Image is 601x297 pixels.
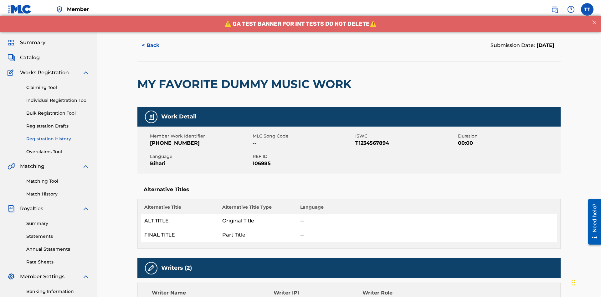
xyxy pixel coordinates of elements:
[8,163,15,170] img: Matching
[219,214,297,228] td: Original Title
[8,39,15,46] img: Summary
[219,228,297,242] td: Part Title
[26,123,90,129] a: Registration Drafts
[137,77,355,91] h2: MY FAVORITE DUMMY MUSIC WORK
[8,54,40,61] a: CatalogCatalog
[224,5,377,12] span: ⚠️ QA TEST BANNER FOR INT TESTS DO NOT DELETE⚠️
[20,54,40,61] span: Catalog
[20,205,43,212] span: Royalties
[253,133,354,139] span: MLC Song Code
[551,6,558,13] img: search
[583,196,601,248] iframe: Resource Center
[253,160,354,167] span: 106985
[355,133,456,139] span: ISWC
[26,110,90,117] a: Bulk Registration Tool
[8,5,32,14] img: MLC Logo
[8,205,15,212] img: Royalties
[548,3,561,16] a: Public Search
[253,153,354,160] span: REF ID
[491,42,554,49] div: Submission Date:
[565,3,577,16] div: Help
[26,288,90,295] a: Banking Information
[82,163,90,170] img: expand
[137,38,175,53] button: < Back
[26,233,90,240] a: Statements
[572,273,575,292] div: Drag
[458,139,559,147] span: 00:00
[567,6,575,13] img: help
[67,6,89,13] span: Member
[152,289,274,297] div: Writer Name
[8,39,45,46] a: SummarySummary
[141,228,219,242] td: FINAL TITLE
[26,148,90,155] a: Overclaims Tool
[150,153,251,160] span: Language
[26,97,90,104] a: Individual Registration Tool
[26,136,90,142] a: Registration History
[26,246,90,253] a: Annual Statements
[26,220,90,227] a: Summary
[20,39,45,46] span: Summary
[150,139,251,147] span: [PHONE_NUMBER]
[144,186,554,193] h5: Alternative Titles
[297,214,557,228] td: --
[82,273,90,280] img: expand
[458,133,559,139] span: Duration
[20,273,64,280] span: Member Settings
[161,113,196,120] h5: Work Detail
[8,54,15,61] img: Catalog
[362,289,444,297] div: Writer Role
[297,204,557,214] th: Language
[8,69,16,76] img: Works Registration
[56,6,63,13] img: Top Rightsholder
[26,259,90,265] a: Rate Sheets
[161,264,192,272] h5: Writers (2)
[8,273,15,280] img: Member Settings
[570,267,601,297] iframe: Chat Widget
[20,69,69,76] span: Works Registration
[297,228,557,242] td: --
[141,214,219,228] td: ALT TITLE
[535,42,554,48] span: [DATE]
[82,205,90,212] img: expand
[150,160,251,167] span: Bihari
[253,139,354,147] span: --
[150,133,251,139] span: Member Work Identifier
[20,163,44,170] span: Matching
[274,289,363,297] div: Writer IPI
[82,69,90,76] img: expand
[141,204,219,214] th: Alternative Title
[26,191,90,197] a: Match History
[147,113,155,121] img: Work Detail
[581,3,593,16] div: User Menu
[26,178,90,185] a: Matching Tool
[355,139,456,147] span: T1234567894
[26,84,90,91] a: Claiming Tool
[219,204,297,214] th: Alternative Title Type
[147,264,155,272] img: Writers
